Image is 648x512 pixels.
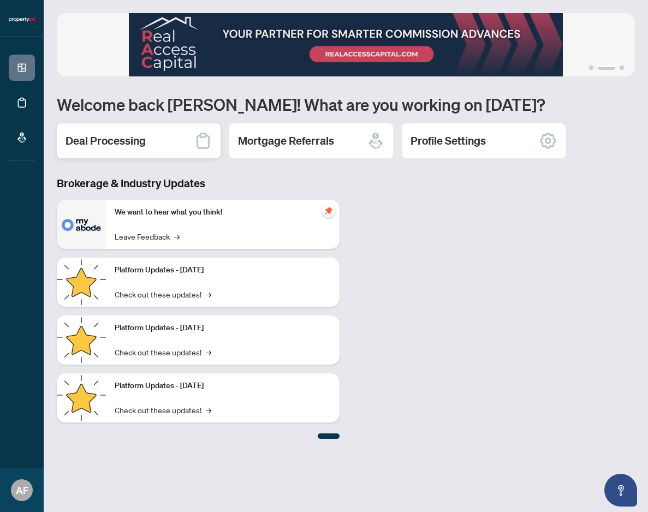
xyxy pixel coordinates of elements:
[57,373,106,422] img: Platform Updates - June 23, 2025
[589,66,593,70] button: 1
[115,346,211,358] a: Check out these updates!→
[238,133,334,148] h2: Mortgage Referrals
[57,94,635,115] h1: Welcome back [PERSON_NAME]! What are you working on [DATE]?
[411,133,486,148] h2: Profile Settings
[57,258,106,307] img: Platform Updates - July 21, 2025
[174,230,180,242] span: →
[115,322,331,334] p: Platform Updates - [DATE]
[57,13,635,76] img: Slide 1
[322,204,335,217] span: pushpin
[57,315,106,365] img: Platform Updates - July 8, 2025
[16,483,28,498] span: AF
[115,404,211,416] a: Check out these updates!→
[206,346,211,358] span: →
[206,404,211,416] span: →
[206,288,211,300] span: →
[57,200,106,249] img: We want to hear what you think!
[115,230,180,242] a: Leave Feedback→
[620,66,624,70] button: 3
[598,66,615,70] button: 2
[9,16,35,23] img: logo
[115,264,331,276] p: Platform Updates - [DATE]
[115,380,331,392] p: Platform Updates - [DATE]
[66,133,146,148] h2: Deal Processing
[57,176,340,191] h3: Brokerage & Industry Updates
[604,474,637,507] button: Open asap
[115,206,331,218] p: We want to hear what you think!
[115,288,211,300] a: Check out these updates!→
